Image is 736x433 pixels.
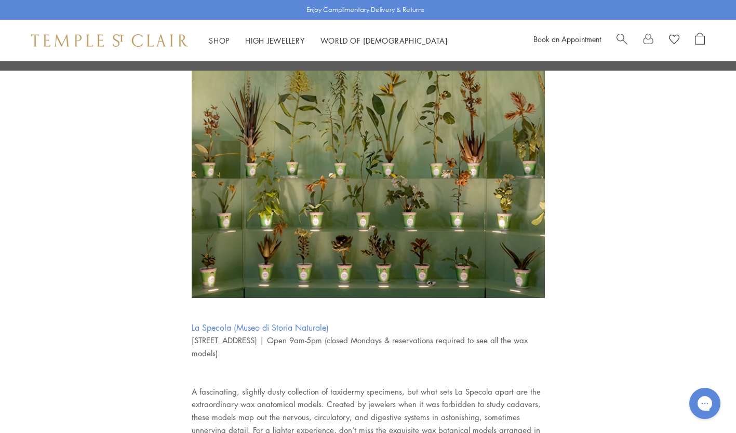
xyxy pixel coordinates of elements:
[684,384,726,423] iframe: Gorgias live chat messenger
[209,34,448,47] nav: Main navigation
[245,35,305,46] a: High JewelleryHigh Jewellery
[533,34,601,44] a: Book an Appointment
[695,33,705,48] a: Open Shopping Bag
[192,33,545,358] span: [STREET_ADDRESS] | Open 9am-5pm (closed Mondays & reservations required to see all the wax models)
[192,322,329,333] a: La Specola (Museo di Storia Naturale)
[209,35,230,46] a: ShopShop
[31,34,188,47] img: Temple St. Clair
[320,35,448,46] a: World of [DEMOGRAPHIC_DATA]World of [DEMOGRAPHIC_DATA]
[617,33,627,48] a: Search
[669,33,679,48] a: View Wishlist
[306,5,424,15] p: Enjoy Complimentary Delivery & Returns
